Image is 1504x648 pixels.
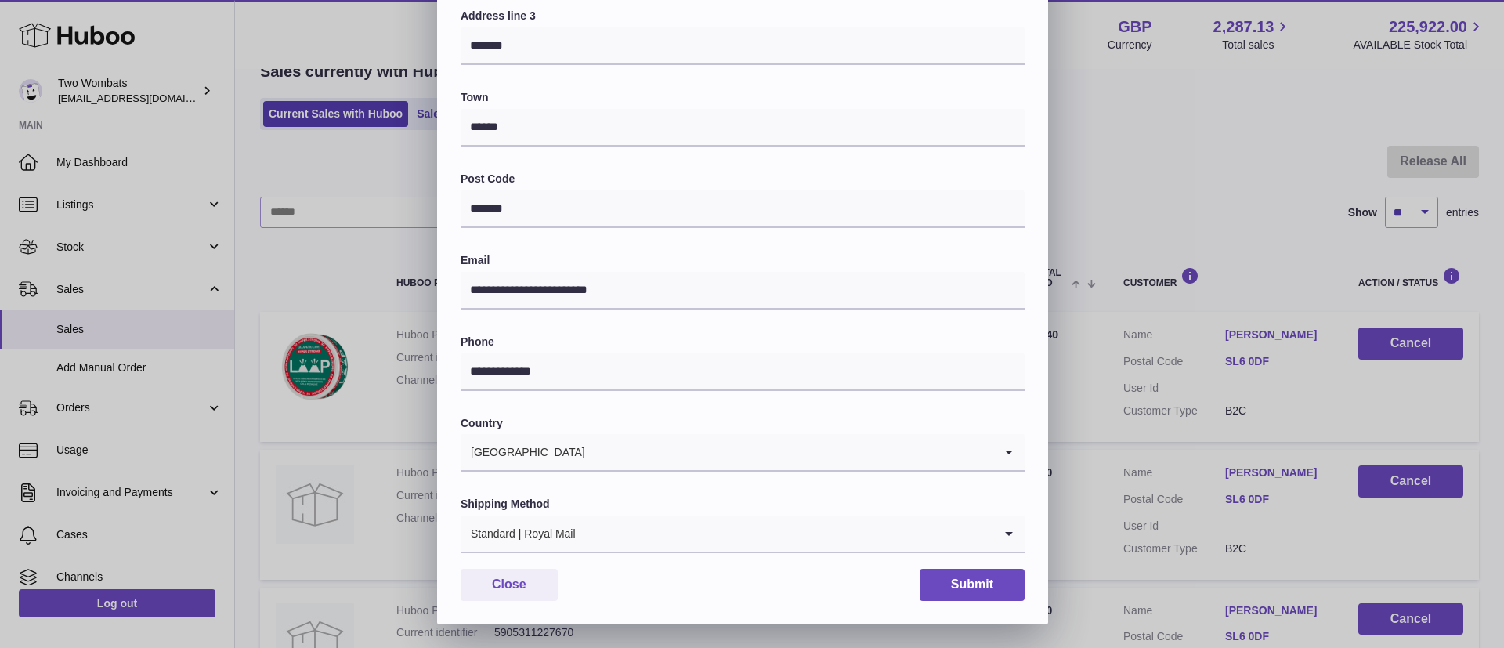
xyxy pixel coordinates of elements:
input: Search for option [586,434,993,470]
label: Country [461,416,1025,431]
label: Town [461,90,1025,105]
label: Shipping Method [461,497,1025,512]
label: Address line 3 [461,9,1025,24]
span: [GEOGRAPHIC_DATA] [461,434,586,470]
button: Submit [920,569,1025,601]
span: Standard | Royal Mail [461,516,577,552]
input: Search for option [577,516,993,552]
label: Post Code [461,172,1025,186]
div: Search for option [461,434,1025,472]
label: Email [461,253,1025,268]
div: Search for option [461,516,1025,553]
button: Close [461,569,558,601]
label: Phone [461,335,1025,349]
